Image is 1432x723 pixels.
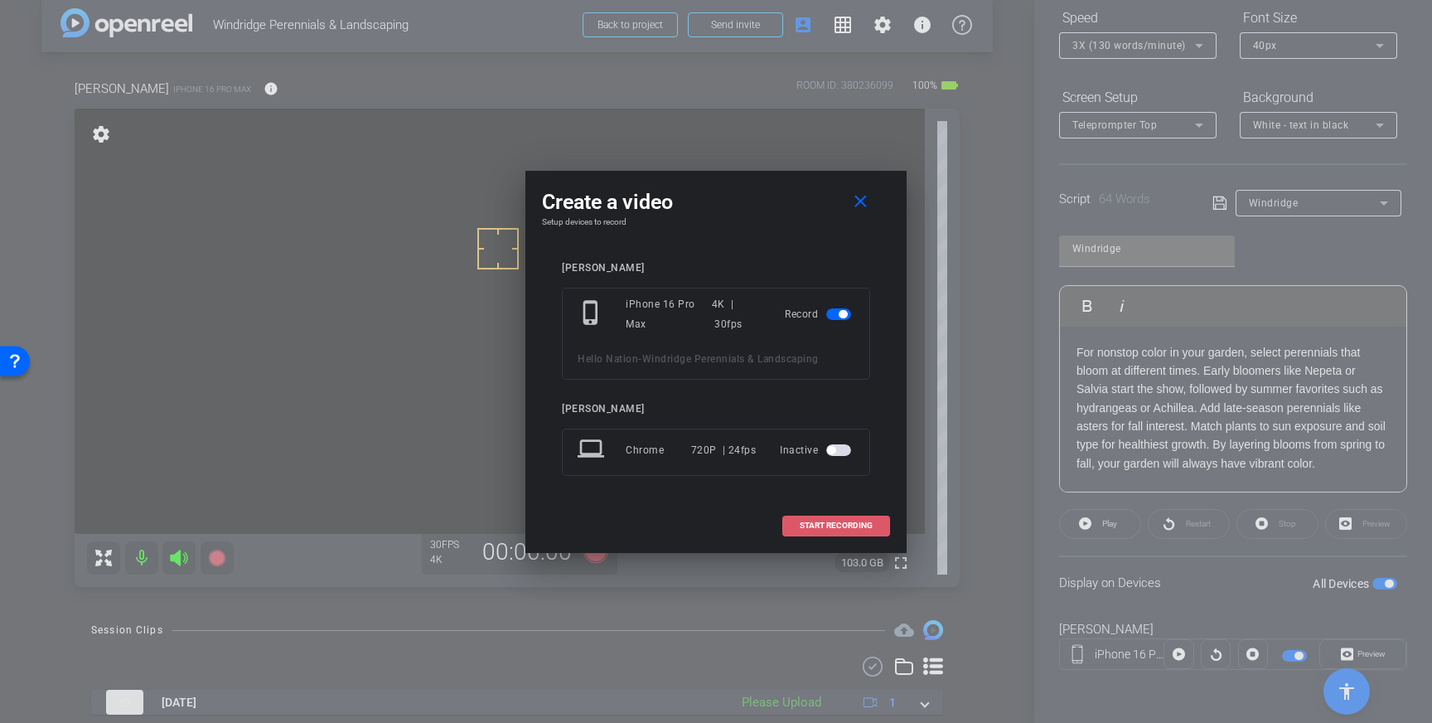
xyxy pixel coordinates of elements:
div: [PERSON_NAME] [562,262,870,274]
button: START RECORDING [782,516,890,536]
div: Create a video [542,187,890,217]
span: Windridge Perennials & Landscaping [642,353,819,365]
h4: Setup devices to record [542,217,890,227]
div: Record [785,294,854,334]
span: Hello Nation [578,353,638,365]
span: - [638,353,642,365]
mat-icon: phone_iphone [578,299,607,329]
div: Chrome [626,435,691,465]
div: [PERSON_NAME] [562,403,870,415]
div: 4K | 30fps [712,294,761,334]
span: START RECORDING [800,522,873,530]
div: 720P | 24fps [691,435,757,465]
mat-icon: close [850,192,871,212]
div: Inactive [780,435,854,465]
div: iPhone 16 Pro Max [626,294,712,334]
mat-icon: laptop [578,435,607,465]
